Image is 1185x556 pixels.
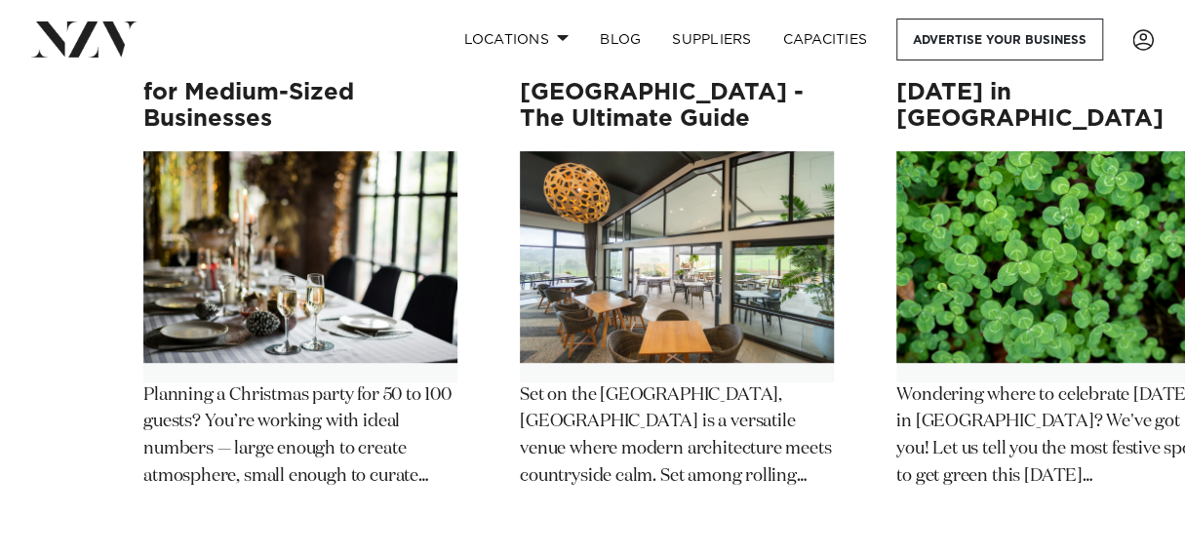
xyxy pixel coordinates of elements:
[520,55,834,539] swiper-slide: 2 / 12
[896,19,1103,60] a: Advertise your business
[143,382,457,492] p: Planning a Christmas party for 50 to 100 guests? You’re working with ideal numbers — large enough...
[143,55,457,539] swiper-slide: 1 / 12
[520,151,834,362] img: Events at Wainui Golf Club - The Ultimate Guide
[143,55,457,491] a: 6 Christmas Party Ideas for Medium-Sized Businesses 6 Christmas Party Ideas for Medium-Sized Busi...
[520,55,834,132] h3: Events at [GEOGRAPHIC_DATA] - The Ultimate Guide
[520,55,834,491] a: Events at [GEOGRAPHIC_DATA] - The Ultimate Guide Events at Wainui Golf Club - The Ultimate Guide ...
[656,19,767,60] a: SUPPLIERS
[520,382,834,492] p: Set on the [GEOGRAPHIC_DATA], [GEOGRAPHIC_DATA] is a versatile venue where modern architecture me...
[768,19,884,60] a: Capacities
[143,55,457,132] h3: 6 Christmas Party Ideas for Medium-Sized Businesses
[584,19,656,60] a: BLOG
[143,151,457,362] img: 6 Christmas Party Ideas for Medium-Sized Businesses
[31,21,138,57] img: nzv-logo.png
[448,19,584,60] a: Locations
